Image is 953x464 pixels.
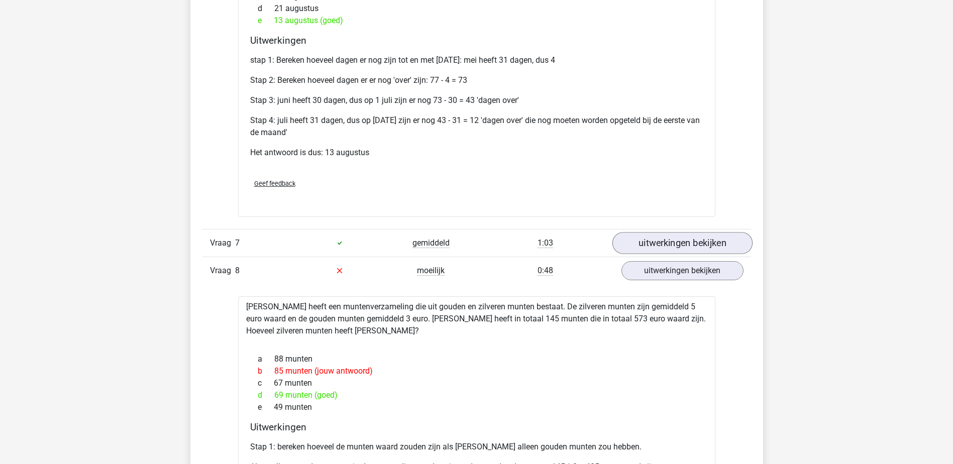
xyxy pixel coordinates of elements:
span: d [258,3,274,15]
div: 85 munten (jouw antwoord) [250,365,703,377]
h4: Uitwerkingen [250,421,703,433]
span: moeilijk [417,266,445,276]
span: gemiddeld [412,238,450,248]
span: d [258,389,274,401]
p: stap 1: Bereken hoeveel dagen er nog zijn tot en met [DATE]: mei heeft 31 dagen, dus 4 [250,54,703,66]
span: 7 [235,238,240,248]
a: uitwerkingen bekijken [612,232,752,254]
span: e [258,401,274,413]
p: Het antwoord is dus: 13 augustus [250,147,703,159]
p: Stap 3: juni heeft 30 dagen, dus op 1 juli zijn er nog 73 - 30 = 43 'dagen over' [250,94,703,106]
span: Vraag [210,237,235,249]
span: 0:48 [538,266,553,276]
a: uitwerkingen bekijken [621,261,744,280]
span: Vraag [210,265,235,277]
div: 21 augustus [250,3,703,15]
span: a [258,353,274,365]
p: Stap 2: Bereken hoeveel dagen er er nog 'over' zijn: 77 - 4 = 73 [250,74,703,86]
h4: Uitwerkingen [250,35,703,46]
span: Geef feedback [254,180,295,187]
p: Stap 4: juli heeft 31 dagen, dus op [DATE] zijn er nog 43 - 31 = 12 'dagen over' die nog moeten w... [250,114,703,139]
span: 8 [235,266,240,275]
div: 13 augustus (goed) [250,15,703,27]
div: 49 munten [250,401,703,413]
div: 67 munten [250,377,703,389]
div: 69 munten (goed) [250,389,703,401]
p: Stap 1: bereken hoeveel de munten waard zouden zijn als [PERSON_NAME] alleen gouden munten zou he... [250,441,703,453]
span: c [258,377,274,389]
div: 88 munten [250,353,703,365]
span: e [258,15,274,27]
span: 1:03 [538,238,553,248]
span: b [258,365,274,377]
